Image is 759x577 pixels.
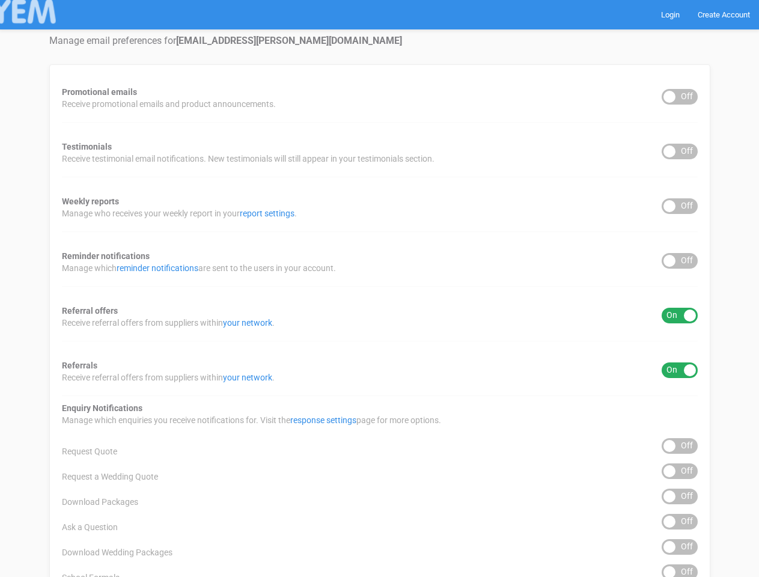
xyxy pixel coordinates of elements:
strong: Enquiry Notifications [62,403,142,413]
a: response settings [290,415,356,425]
span: Manage who receives your weekly report in your . [62,207,297,219]
span: Manage which are sent to the users in your account. [62,262,336,274]
strong: Testimonials [62,142,112,151]
span: Manage which enquiries you receive notifications for. Visit the page for more options. [62,414,441,426]
span: Request Quote [62,445,117,457]
span: Download Packages [62,496,138,508]
span: Request a Wedding Quote [62,471,158,483]
a: your network [223,318,272,328]
strong: [EMAIL_ADDRESS][PERSON_NAME][DOMAIN_NAME] [176,35,402,46]
span: Receive referral offers from suppliers within . [62,317,275,329]
strong: Referrals [62,361,97,370]
span: Receive promotional emails and product announcements. [62,98,276,110]
strong: Referral offers [62,306,118,316]
strong: Reminder notifications [62,251,150,261]
a: your network [223,373,272,382]
span: Ask a Question [62,521,118,533]
strong: Promotional emails [62,87,137,97]
a: report settings [240,209,294,218]
strong: Weekly reports [62,197,119,206]
a: reminder notifications [117,263,198,273]
span: Receive testimonial email notifications. New testimonials will still appear in your testimonials ... [62,153,434,165]
h4: Manage email preferences for [49,35,710,46]
span: Receive referral offers from suppliers within . [62,371,275,383]
span: Download Wedding Packages [62,546,172,558]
